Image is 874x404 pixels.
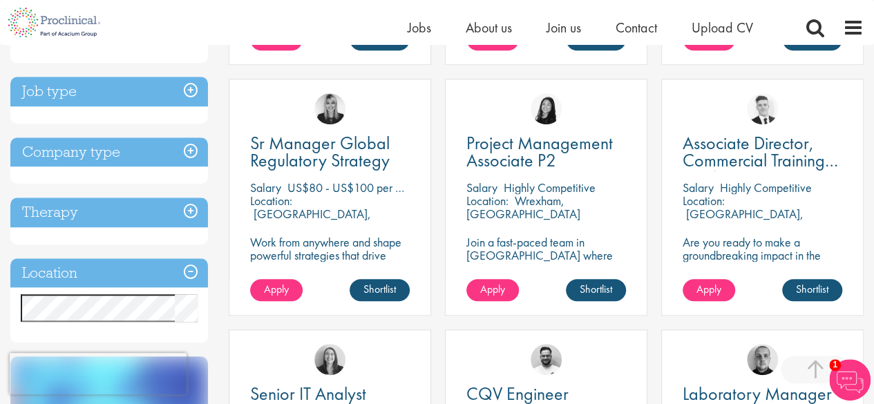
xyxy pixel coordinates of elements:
[250,385,410,403] a: Senior IT Analyst
[250,131,390,172] span: Sr Manager Global Regulatory Strategy
[566,279,626,301] a: Shortlist
[504,180,596,195] p: Highly Competitive
[466,180,497,195] span: Salary
[466,385,626,403] a: CQV Engineer
[829,359,841,371] span: 1
[314,93,345,124] img: Janelle Jones
[250,193,292,209] span: Location:
[683,131,838,189] span: Associate Director, Commercial Training Lead
[683,193,725,209] span: Location:
[466,135,626,169] a: Project Management Associate P2
[466,193,509,209] span: Location:
[10,77,208,106] h3: Job type
[720,180,812,195] p: Highly Competitive
[683,206,804,235] p: [GEOGRAPHIC_DATA], [GEOGRAPHIC_DATA]
[287,180,416,195] p: US$80 - US$100 per hour
[531,344,562,375] img: Emile De Beer
[692,19,753,37] a: Upload CV
[747,93,778,124] img: Nicolas Daniel
[547,19,581,37] a: Join us
[314,344,345,375] img: Mia Kellerman
[350,279,410,301] a: Shortlist
[10,258,208,288] h3: Location
[480,282,505,296] span: Apply
[250,279,303,301] a: Apply
[466,279,519,301] a: Apply
[782,279,842,301] a: Shortlist
[829,359,871,401] img: Chatbot
[531,93,562,124] img: Numhom Sudsok
[10,137,208,167] h3: Company type
[10,198,208,227] h3: Therapy
[250,206,371,235] p: [GEOGRAPHIC_DATA], [GEOGRAPHIC_DATA]
[250,180,281,195] span: Salary
[408,19,431,37] a: Jobs
[696,282,721,296] span: Apply
[466,235,626,301] p: Join a fast-paced team in [GEOGRAPHIC_DATA] where your project skills and scientific savvy drive ...
[683,279,735,301] a: Apply
[466,19,512,37] a: About us
[250,235,410,314] p: Work from anywhere and shape powerful strategies that drive results! Enjoy the freedom of remote ...
[683,135,842,169] a: Associate Director, Commercial Training Lead
[683,180,714,195] span: Salary
[250,135,410,169] a: Sr Manager Global Regulatory Strategy
[616,19,657,37] a: Contact
[747,344,778,375] img: Harry Budge
[466,131,613,172] span: Project Management Associate P2
[466,193,580,222] p: Wrexham, [GEOGRAPHIC_DATA]
[683,235,842,314] p: Are you ready to make a groundbreaking impact in the world of biotechnology? Join a growing compa...
[264,282,289,296] span: Apply
[10,353,187,394] iframe: reCAPTCHA
[683,385,842,403] a: Laboratory Manager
